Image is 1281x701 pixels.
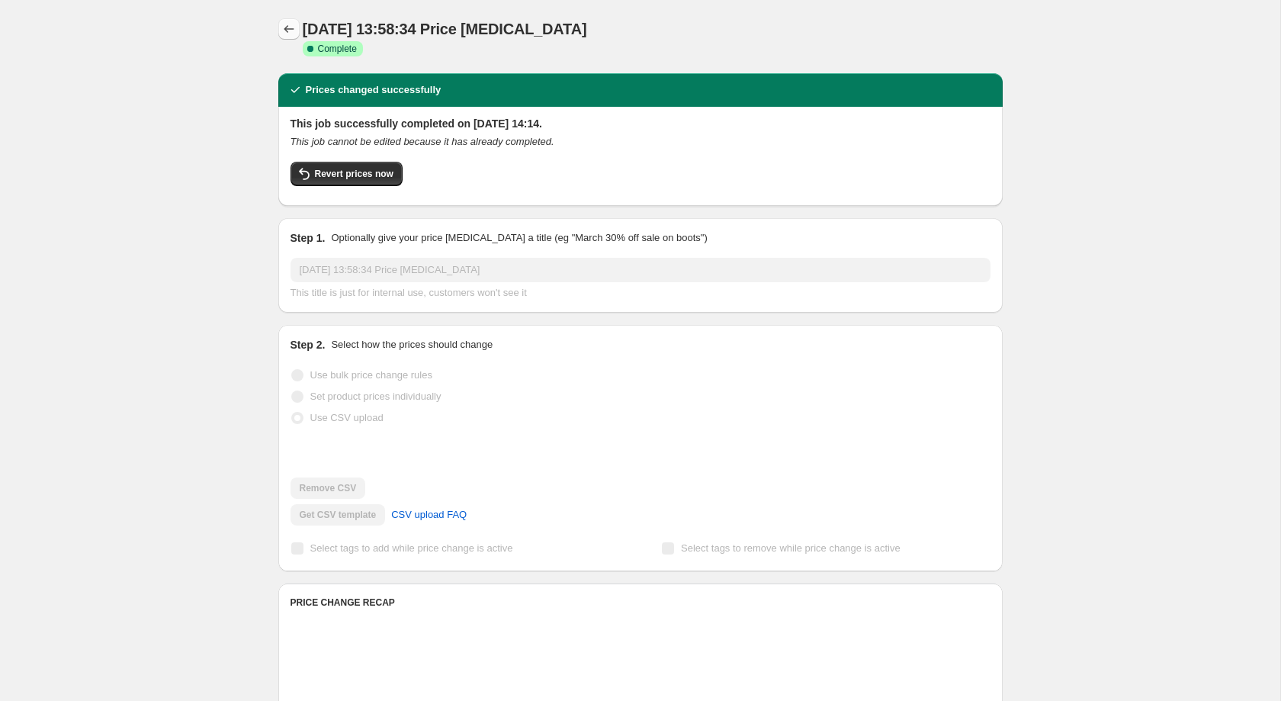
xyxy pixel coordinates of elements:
[291,162,403,186] button: Revert prices now
[382,503,476,527] a: CSV upload FAQ
[291,116,990,131] h2: This job successfully completed on [DATE] 14:14.
[681,542,901,554] span: Select tags to remove while price change is active
[291,136,554,147] i: This job cannot be edited because it has already completed.
[391,507,467,523] span: CSV upload FAQ
[331,230,707,246] p: Optionally give your price [MEDICAL_DATA] a title (eg "March 30% off sale on boots")
[303,21,587,37] span: [DATE] 13:58:34 Price [MEDICAL_DATA]
[331,337,493,352] p: Select how the prices should change
[291,337,326,352] h2: Step 2.
[310,542,513,554] span: Select tags to add while price change is active
[315,168,393,180] span: Revert prices now
[291,287,527,298] span: This title is just for internal use, customers won't see it
[291,258,990,282] input: 30% off holiday sale
[291,230,326,246] h2: Step 1.
[278,18,300,40] button: Price change jobs
[310,391,441,402] span: Set product prices individually
[306,82,441,98] h2: Prices changed successfully
[291,596,990,609] h6: PRICE CHANGE RECAP
[310,412,384,423] span: Use CSV upload
[310,369,432,381] span: Use bulk price change rules
[318,43,357,55] span: Complete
